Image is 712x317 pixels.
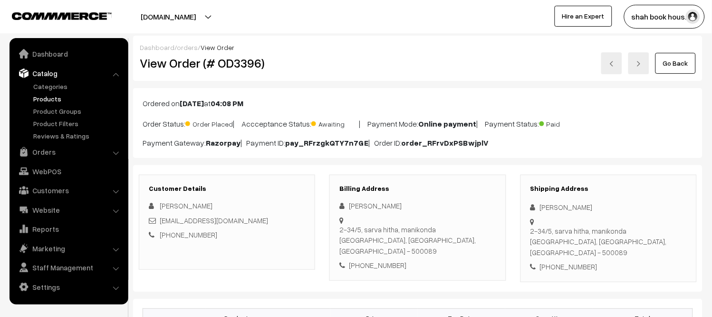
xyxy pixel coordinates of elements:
[12,220,125,238] a: Reports
[140,42,696,52] div: / /
[143,117,693,129] p: Order Status: | Accceptance Status: | Payment Mode: | Payment Status:
[539,117,587,129] span: Paid
[31,106,125,116] a: Product Groups
[140,56,316,70] h2: View Order (# OD3396)
[339,185,496,193] h3: Billing Address
[285,138,368,148] b: pay_RFrzgkQTY7n7GE
[609,61,615,67] img: left-arrow.png
[185,117,233,129] span: Order Placed
[31,131,125,141] a: Reviews & Ratings
[149,185,305,193] h3: Customer Details
[12,278,125,296] a: Settings
[160,230,217,239] a: [PHONE_NUMBER]
[12,201,125,218] a: Website
[311,117,359,129] span: Awaiting
[160,201,212,210] span: [PERSON_NAME]
[530,185,687,193] h3: Shipping Address
[12,240,125,257] a: Marketing
[31,81,125,91] a: Categories
[12,182,125,199] a: Customers
[655,53,696,74] a: Go Back
[530,261,687,272] div: [PHONE_NUMBER]
[339,260,496,271] div: [PHONE_NUMBER]
[12,163,125,180] a: WebPOS
[686,10,700,24] img: user
[12,65,125,82] a: Catalog
[624,5,705,29] button: shah book hous…
[12,45,125,62] a: Dashboard
[339,200,496,211] div: [PERSON_NAME]
[530,226,687,258] div: 2-34/5, sarva hitha, manikonda [GEOGRAPHIC_DATA], [GEOGRAPHIC_DATA], [GEOGRAPHIC_DATA] - 500089
[211,99,243,108] b: 04:08 PM
[12,10,95,21] a: COMMMERCE
[636,61,642,67] img: right-arrow.png
[180,99,204,108] b: [DATE]
[201,43,234,51] span: View Order
[206,138,241,148] b: Razorpay
[31,119,125,129] a: Product Filters
[31,94,125,104] a: Products
[143,137,693,149] p: Payment Gateway: | Payment ID: | Order ID:
[12,259,125,276] a: Staff Management
[12,12,112,20] img: COMMMERCE
[143,98,693,109] p: Ordered on at
[555,6,612,27] a: Hire an Expert
[402,138,489,148] b: order_RFrvDxPSBwjplV
[339,224,496,257] div: 2-34/5, sarva hitha, manikonda [GEOGRAPHIC_DATA], [GEOGRAPHIC_DATA], [GEOGRAPHIC_DATA] - 500089
[140,43,174,51] a: Dashboard
[419,119,477,129] b: Online payment
[177,43,198,51] a: orders
[12,143,125,160] a: Orders
[107,5,229,29] button: [DOMAIN_NAME]
[160,216,268,225] a: [EMAIL_ADDRESS][DOMAIN_NAME]
[530,202,687,213] div: [PERSON_NAME]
